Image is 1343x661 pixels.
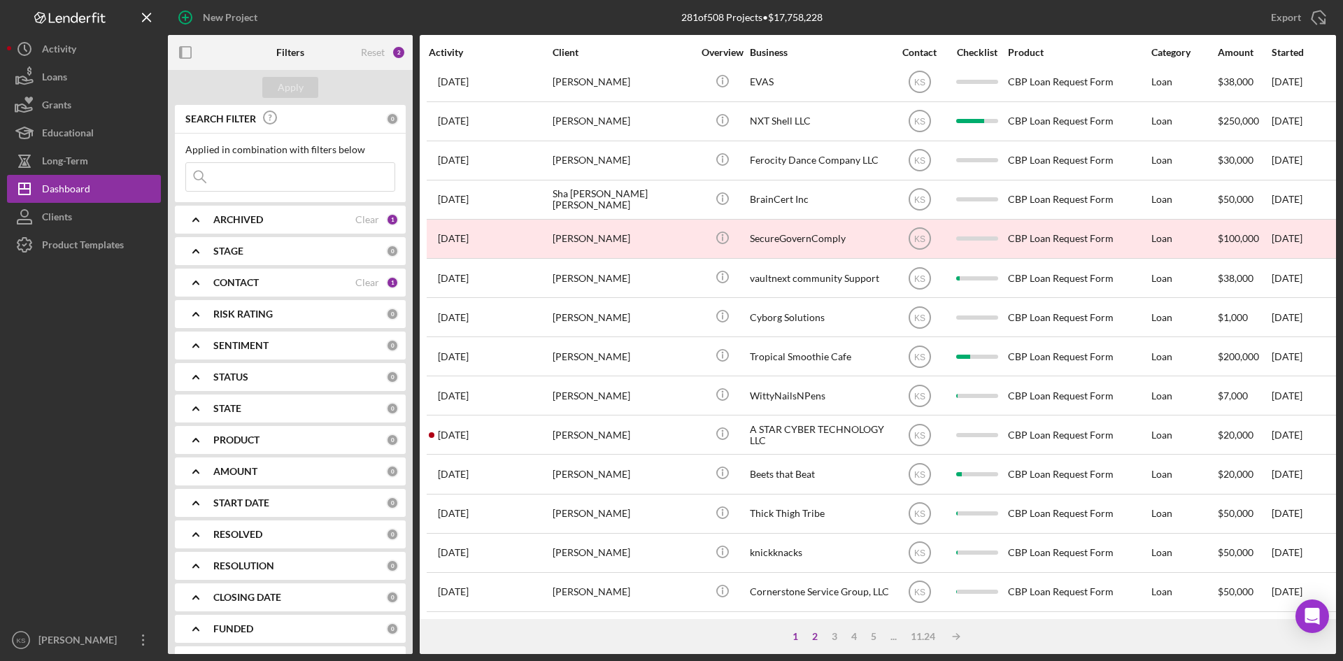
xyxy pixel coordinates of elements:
[914,78,925,87] text: KS
[914,234,925,244] text: KS
[904,631,942,642] div: 11.24
[185,113,256,125] b: SEARCH FILTER
[1272,260,1335,297] div: [DATE]
[1151,64,1216,101] div: Loan
[7,231,161,259] button: Product Templates
[914,352,925,362] text: KS
[1272,377,1335,414] div: [DATE]
[438,508,469,519] time: 2024-11-18 16:33
[1218,220,1270,257] div: $100,000
[1272,534,1335,571] div: [DATE]
[864,631,883,642] div: 5
[1008,142,1148,179] div: CBP Loan Request Form
[805,631,825,642] div: 2
[7,63,161,91] button: Loans
[1008,377,1148,414] div: CBP Loan Request Form
[386,402,399,415] div: 0
[386,308,399,320] div: 0
[213,529,262,540] b: RESOLVED
[1218,47,1270,58] div: Amount
[42,203,72,234] div: Clients
[278,77,304,98] div: Apply
[1008,338,1148,375] div: CBP Loan Request Form
[1218,416,1270,453] div: $20,000
[1218,103,1270,140] div: $250,000
[750,574,890,611] div: Cornerstone Service Group, LLC
[213,308,273,320] b: RISK RATING
[386,560,399,572] div: 0
[553,495,692,532] div: [PERSON_NAME]
[553,338,692,375] div: [PERSON_NAME]
[1272,142,1335,179] div: [DATE]
[1151,416,1216,453] div: Loan
[1008,299,1148,336] div: CBP Loan Request Form
[213,214,263,225] b: ARCHIVED
[1151,338,1216,375] div: Loan
[1272,299,1335,336] div: [DATE]
[1151,299,1216,336] div: Loan
[213,371,248,383] b: STATUS
[1272,47,1335,58] div: Started
[1218,534,1270,571] div: $50,000
[1008,260,1148,297] div: CBP Loan Request Form
[386,245,399,257] div: 0
[438,76,469,87] time: 2025-03-05 20:37
[1008,574,1148,611] div: CBP Loan Request Form
[213,623,253,634] b: FUNDED
[1151,534,1216,571] div: Loan
[914,509,925,519] text: KS
[914,117,925,127] text: KS
[825,631,844,642] div: 3
[42,91,71,122] div: Grants
[42,147,88,178] div: Long-Term
[1008,416,1148,453] div: CBP Loan Request Form
[1272,220,1335,257] div: [DATE]
[42,63,67,94] div: Loans
[914,195,925,205] text: KS
[392,45,406,59] div: 2
[213,592,281,603] b: CLOSING DATE
[1151,377,1216,414] div: Loan
[696,47,748,58] div: Overview
[42,175,90,206] div: Dashboard
[1218,455,1270,492] div: $20,000
[203,3,257,31] div: New Project
[553,181,692,218] div: Sha [PERSON_NAME] [PERSON_NAME]
[7,626,161,654] button: KS[PERSON_NAME]
[429,47,551,58] div: Activity
[185,144,395,155] div: Applied in combination with filters below
[1272,416,1335,453] div: [DATE]
[1008,64,1148,101] div: CBP Loan Request Form
[1008,181,1148,218] div: CBP Loan Request Form
[7,147,161,175] button: Long-Term
[914,273,925,283] text: KS
[213,403,241,414] b: STATE
[750,220,890,257] div: SecureGovernComply
[17,637,26,644] text: KS
[355,214,379,225] div: Clear
[750,47,890,58] div: Business
[438,429,469,441] time: 2024-12-09 15:57
[750,455,890,492] div: Beets that Beat
[1218,574,1270,611] div: $50,000
[386,113,399,125] div: 0
[553,299,692,336] div: [PERSON_NAME]
[7,35,161,63] button: Activity
[1008,103,1148,140] div: CBP Loan Request Form
[1151,142,1216,179] div: Loan
[7,119,161,147] button: Educational
[553,260,692,297] div: [PERSON_NAME]
[438,469,469,480] time: 2024-12-02 16:17
[438,233,469,244] time: 2025-02-13 02:54
[1218,142,1270,179] div: $30,000
[386,623,399,635] div: 0
[213,246,243,257] b: STAGE
[1008,455,1148,492] div: CBP Loan Request Form
[1272,338,1335,375] div: [DATE]
[1218,181,1270,218] div: $50,000
[553,416,692,453] div: [PERSON_NAME]
[1272,103,1335,140] div: [DATE]
[386,213,399,226] div: 1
